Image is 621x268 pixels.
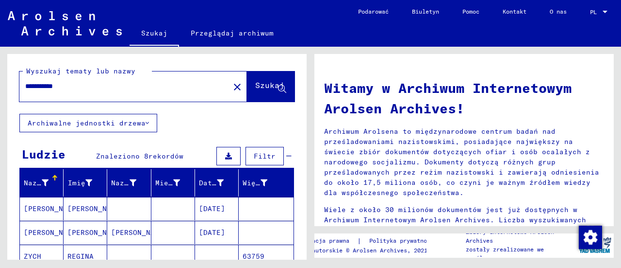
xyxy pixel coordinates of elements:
[361,236,449,246] a: Polityka prywatności
[254,152,276,161] font: Filtr
[107,169,151,197] mat-header-cell: Nazwisko panieńskie
[358,8,389,15] font: Podarować
[130,21,179,47] a: Szukaj
[155,179,229,187] font: Miejsce urodzenia
[503,8,526,15] font: Kontakt
[590,8,597,16] font: PL
[8,11,122,36] img: Arolsen_neg.svg
[111,175,150,191] div: Nazwisko panieńskie
[243,252,264,261] font: 63759
[19,114,157,132] button: Archiwalne jednostki drzewa
[26,67,135,75] font: Wyszukaj tematy lub nazwy
[199,175,238,191] div: Data urodzenia
[141,29,167,37] font: Szukaj
[239,169,294,197] mat-header-cell: Więzień nr
[579,226,602,249] img: Zmiana zgody
[22,147,65,161] font: Ludzie
[148,152,183,161] font: rekordów
[324,79,572,117] font: Witamy w Archiwum Internetowym Arolsen Archives!
[228,77,247,96] button: Jasne
[67,175,107,191] div: Imię
[179,21,285,45] a: Przeglądaj archiwum
[255,80,284,90] font: Szukaj
[243,175,282,191] div: Więzień nr
[24,252,41,261] font: ZYCH
[462,8,479,15] font: Pomoc
[243,179,286,187] font: Więzień nr
[412,8,439,15] font: Biuletyn
[245,147,284,165] button: Filtr
[24,228,81,237] font: [PERSON_NAME]
[292,247,427,254] font: Prawa autorskie © Arolsen Archives, 2021
[292,236,357,246] a: Informacja prawna
[292,237,349,244] font: Informacja prawna
[64,169,107,197] mat-header-cell: Imię
[324,205,586,234] font: Wiele z około 30 milionów dokumentów jest już dostępnych w Archiwum Internetowym Arolsen Archives...
[369,237,437,244] font: Polityka prywatności
[24,204,81,213] font: [PERSON_NAME]
[231,81,243,93] mat-icon: close
[151,169,195,197] mat-header-cell: Miejsce urodzenia
[191,29,274,37] font: Przeglądaj archiwum
[199,179,260,187] font: Data urodzenia
[247,71,294,102] button: Szukaj
[195,169,239,197] mat-header-cell: Data urodzenia
[28,119,146,127] font: Archiwalne jednostki drzewa
[67,228,124,237] font: [PERSON_NAME]
[357,236,361,245] font: |
[20,169,64,197] mat-header-cell: Nazwisko
[550,8,567,15] font: O nas
[68,179,85,187] font: Imię
[67,204,124,213] font: [PERSON_NAME]
[324,127,599,197] font: Archiwum Arolsena to międzynarodowe centrum badań nad prześladowaniami nazistowskimi, posiadające...
[466,246,544,262] font: zostały zrealizowane we współpracy z
[96,152,148,161] font: Znaleziono 8
[111,228,168,237] font: [PERSON_NAME]
[24,175,63,191] div: Nazwisko
[199,204,225,213] font: [DATE]
[155,175,195,191] div: Miejsce urodzenia
[577,233,613,257] img: yv_logo.png
[199,228,225,237] font: [DATE]
[24,179,59,187] font: Nazwisko
[67,252,94,261] font: REGINA
[111,179,194,187] font: Nazwisko panieńskie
